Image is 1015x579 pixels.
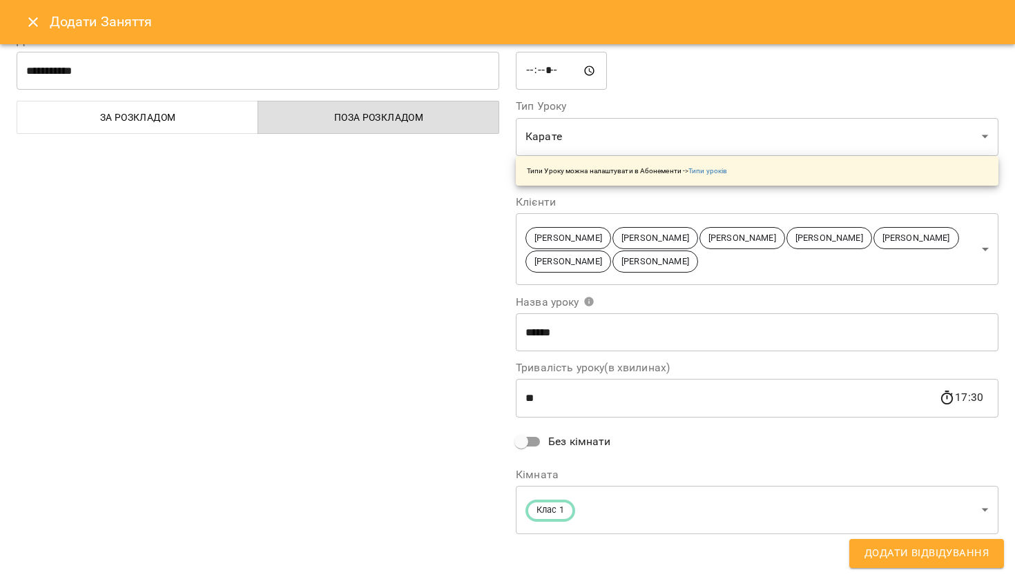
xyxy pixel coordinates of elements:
span: Поза розкладом [267,109,491,126]
span: Клас 1 [528,504,572,517]
button: Додати Відвідування [849,539,1004,568]
label: Кімната [516,469,998,480]
button: Поза розкладом [258,101,499,134]
span: Додати Відвідування [864,544,989,562]
div: [PERSON_NAME][PERSON_NAME][PERSON_NAME][PERSON_NAME][PERSON_NAME][PERSON_NAME][PERSON_NAME] [516,213,998,285]
div: Карате [516,117,998,156]
span: [PERSON_NAME] [613,255,697,268]
span: [PERSON_NAME] [787,232,871,245]
span: [PERSON_NAME] [700,232,784,245]
span: За розкладом [26,109,250,126]
button: За розкладом [17,101,258,134]
label: Клієнти [516,197,998,208]
a: Типи уроків [688,167,727,175]
label: Тип Уроку [516,101,998,112]
label: Дата [17,35,499,46]
svg: Вкажіть назву уроку або виберіть клієнтів [583,296,594,307]
span: [PERSON_NAME] [526,255,610,268]
button: Close [17,6,50,39]
p: Типи Уроку можна налаштувати в Абонементи -> [527,166,727,176]
span: Без кімнати [548,433,611,450]
label: Тривалість уроку(в хвилинах) [516,362,998,373]
h6: Додати Заняття [50,11,998,32]
span: [PERSON_NAME] [874,232,958,245]
span: [PERSON_NAME] [613,232,697,245]
span: [PERSON_NAME] [526,232,610,245]
span: Назва уроку [516,296,594,307]
div: Клас 1 [516,485,998,534]
label: Час [516,35,998,46]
